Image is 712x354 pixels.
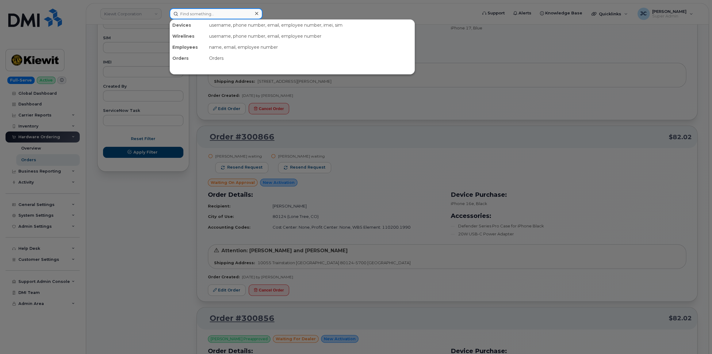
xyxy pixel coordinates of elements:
[207,20,415,31] div: username, phone number, email, employee number, imei, sim
[685,327,707,349] iframe: Messenger Launcher
[207,31,415,42] div: username, phone number, email, employee number
[207,53,415,64] div: Orders
[207,42,415,53] div: name, email, employee number
[170,31,207,42] div: Wirelines
[170,8,262,19] input: Find something...
[170,42,207,53] div: Employees
[170,53,207,64] div: Orders
[170,20,207,31] div: Devices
